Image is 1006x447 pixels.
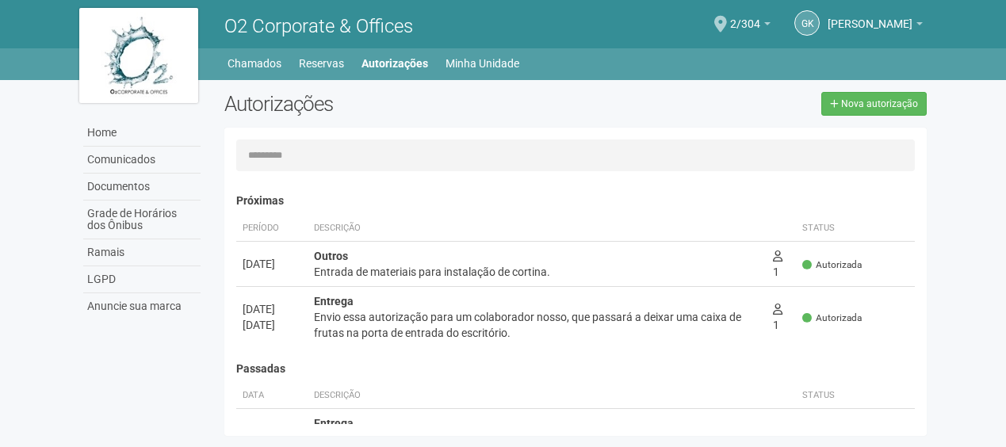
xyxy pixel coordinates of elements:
[236,383,308,409] th: Data
[314,250,348,262] strong: Outros
[314,309,760,341] div: Envio essa autorização para um colaborador nosso, que passará a deixar uma caixa de frutas na por...
[361,52,428,74] a: Autorizações
[773,303,782,331] span: 1
[314,264,760,280] div: Entrada de materiais para instalação de cortina.
[308,383,797,409] th: Descrição
[83,266,201,293] a: LGPD
[841,98,918,109] span: Nova autorização
[83,147,201,174] a: Comunicados
[314,417,354,430] strong: Entrega
[794,10,820,36] a: GK
[236,216,308,242] th: Período
[802,258,862,272] span: Autorizada
[224,92,564,116] h2: Autorizações
[243,317,301,333] div: [DATE]
[83,293,201,319] a: Anuncie sua marca
[821,92,927,116] a: Nova autorização
[79,8,198,103] img: logo.jpg
[228,52,281,74] a: Chamados
[236,363,916,375] h4: Passadas
[243,256,301,272] div: [DATE]
[446,52,519,74] a: Minha Unidade
[236,195,916,207] h4: Próximas
[308,216,767,242] th: Descrição
[802,311,862,325] span: Autorizada
[83,239,201,266] a: Ramais
[773,250,782,278] span: 1
[224,15,413,37] span: O2 Corporate & Offices
[796,383,915,409] th: Status
[314,295,354,308] strong: Entrega
[83,174,201,201] a: Documentos
[83,120,201,147] a: Home
[730,2,760,30] span: 2/304
[796,216,915,242] th: Status
[243,301,301,317] div: [DATE]
[83,201,201,239] a: Grade de Horários dos Ônibus
[243,423,301,439] div: [DATE]
[299,52,344,74] a: Reservas
[828,2,912,30] span: Gleice Kelly
[730,20,771,32] a: 2/304
[828,20,923,32] a: [PERSON_NAME]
